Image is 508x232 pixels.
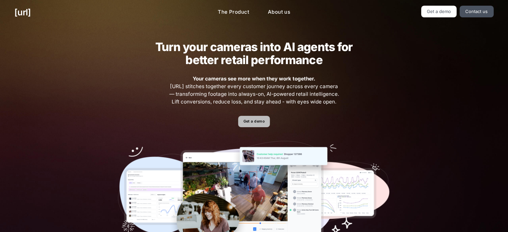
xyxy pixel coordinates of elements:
[212,6,255,19] a: The Product
[145,40,363,66] h2: Turn your cameras into AI agents for better retail performance
[193,75,315,82] strong: Your cameras see more when they work together.
[168,75,340,105] span: [URL] stitches together every customer journey across every camera — transforming footage into al...
[238,116,270,128] a: Get a demo
[14,6,31,19] a: [URL]
[263,6,296,19] a: About us
[421,6,457,17] a: Get a demo
[460,6,494,17] a: Contact us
